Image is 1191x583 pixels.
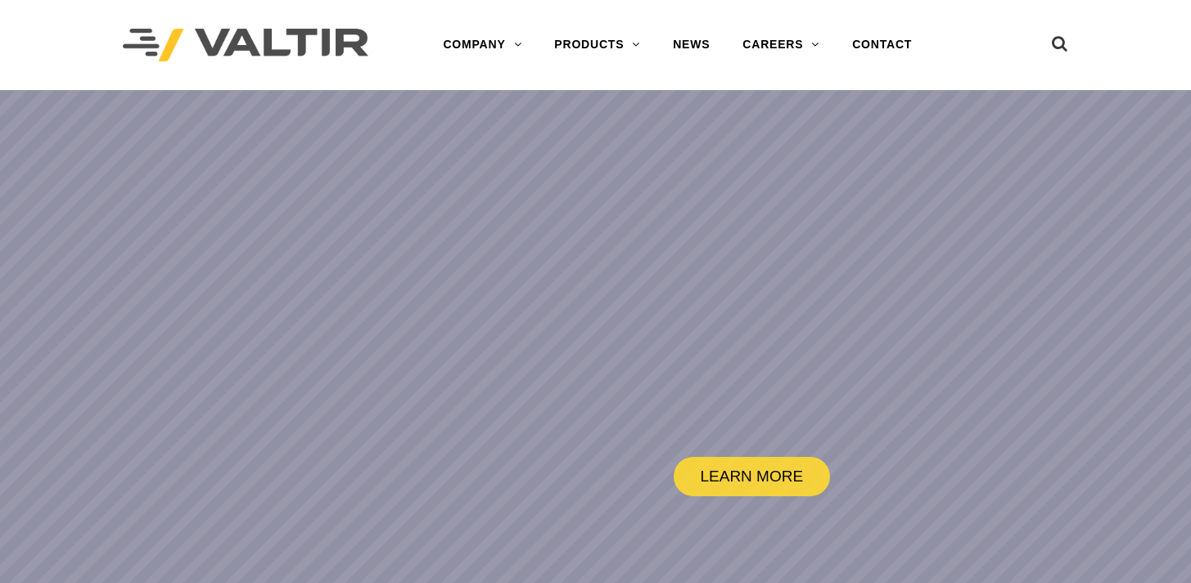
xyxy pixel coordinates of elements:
[656,29,726,61] a: NEWS
[836,29,928,61] a: CONTACT
[726,29,836,61] a: CAREERS
[426,29,538,61] a: COMPANY
[123,29,368,62] img: Valtir
[674,457,830,496] a: LEARN MORE
[538,29,656,61] a: PRODUCTS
